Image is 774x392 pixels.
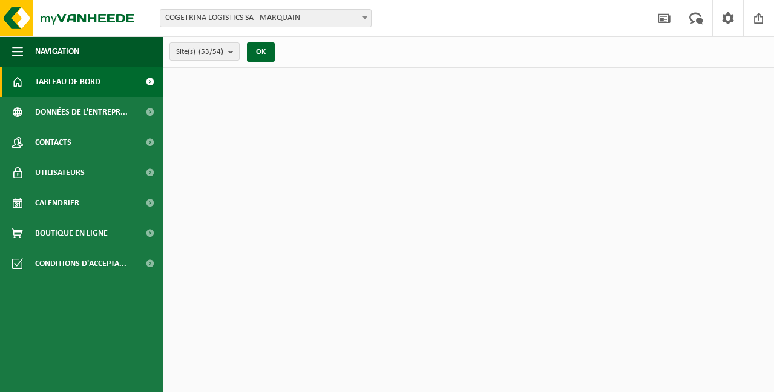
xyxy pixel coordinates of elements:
[35,188,79,218] span: Calendrier
[160,9,372,27] span: COGETRINA LOGISTICS SA - MARQUAIN
[35,36,79,67] span: Navigation
[169,42,240,61] button: Site(s)(53/54)
[247,42,275,62] button: OK
[35,97,128,127] span: Données de l'entrepr...
[198,48,223,56] count: (53/54)
[35,218,108,248] span: Boutique en ligne
[176,43,223,61] span: Site(s)
[35,248,126,279] span: Conditions d'accepta...
[35,127,71,158] span: Contacts
[160,10,371,27] span: COGETRINA LOGISTICS SA - MARQUAIN
[35,67,100,97] span: Tableau de bord
[35,158,85,188] span: Utilisateurs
